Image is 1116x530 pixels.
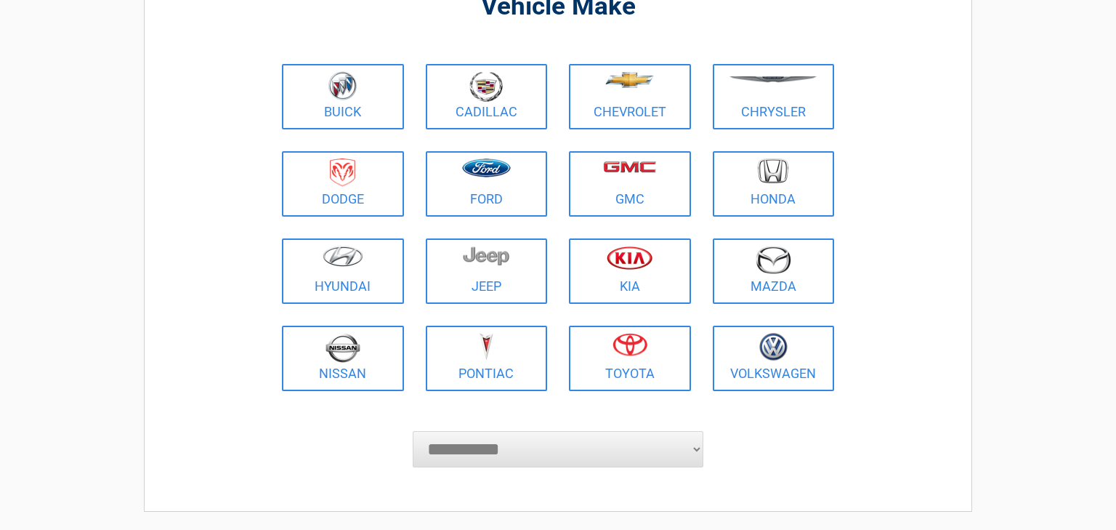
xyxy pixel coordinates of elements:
a: Nissan [282,326,404,391]
a: Volkswagen [713,326,835,391]
a: Chevrolet [569,64,691,129]
a: Mazda [713,238,835,304]
a: Pontiac [426,326,548,391]
img: toyota [612,333,647,356]
a: Cadillac [426,64,548,129]
a: Chrysler [713,64,835,129]
img: volkswagen [759,333,788,361]
a: Jeep [426,238,548,304]
img: honda [758,158,788,184]
a: Toyota [569,326,691,391]
a: Hyundai [282,238,404,304]
img: buick [328,71,357,100]
img: mazda [755,246,791,274]
img: nissan [325,333,360,363]
img: hyundai [323,246,363,267]
img: gmc [603,161,656,173]
img: kia [607,246,652,270]
a: Kia [569,238,691,304]
img: cadillac [469,71,503,102]
img: chevrolet [605,72,654,88]
img: dodge [330,158,355,187]
img: chrysler [729,76,817,83]
img: pontiac [479,333,493,361]
a: Honda [713,151,835,217]
img: ford [462,158,511,177]
a: GMC [569,151,691,217]
a: Buick [282,64,404,129]
img: jeep [463,246,509,266]
a: Ford [426,151,548,217]
a: Dodge [282,151,404,217]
